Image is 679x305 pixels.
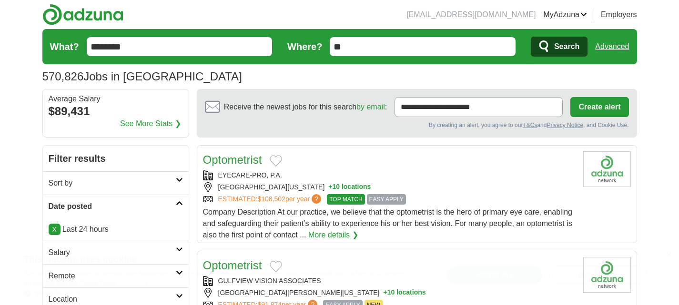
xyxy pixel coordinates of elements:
label: What? [50,39,79,54]
button: +10 locations [328,182,371,192]
a: X [49,224,61,235]
div: This website uses cookies [24,251,407,265]
div: EYECARE-PRO, P.A. [203,170,576,180]
a: Advanced [595,37,629,56]
div: Decline all [549,266,647,284]
span: This website uses cookies to improve user experience and to enable personalised advertising. By u... [24,270,410,286]
a: Employers [601,9,637,20]
span: $108,502 [257,195,285,203]
img: Adzuna logo [42,4,123,25]
a: Optometrist [203,153,262,166]
li: [EMAIL_ADDRESS][DOMAIN_NAME] [406,9,536,20]
button: Create alert [570,97,628,117]
h2: Filter results [43,146,189,171]
div: [GEOGRAPHIC_DATA][US_STATE] [203,182,576,192]
div: $89,431 [49,103,183,120]
button: Add to favorite jobs [270,155,282,167]
span: TOP MATCH [327,194,365,205]
a: Read more, opens a new window [119,280,149,286]
a: Sort by [43,171,189,195]
div: Close [665,252,672,259]
span: Receive the newest jobs for this search : [224,101,387,113]
a: More details ❯ [308,229,358,241]
h1: Jobs in [GEOGRAPHIC_DATA] [42,70,242,83]
div: Accept all [447,266,542,284]
span: + [328,182,332,192]
label: Where? [287,39,322,54]
span: Show details [35,290,81,297]
div: Show details [24,288,431,298]
div: By creating an alert, you agree to our and , and Cookie Use. [205,121,629,129]
a: Privacy Notice [547,122,583,128]
span: Search [554,37,579,56]
div: Average Salary [49,95,183,103]
p: Last 24 hours [49,224,183,235]
a: ESTIMATED:$108,502per year? [218,194,324,205]
a: by email [356,103,385,111]
a: MyAdzuna [543,9,587,20]
span: 570,826 [42,68,84,85]
span: EASY APPLY [367,194,406,205]
h2: Date posted [49,201,176,212]
button: Search [531,37,588,57]
span: ? [312,194,321,204]
a: See More Stats ❯ [120,118,181,129]
a: T&Cs [523,122,537,128]
h2: Sort by [49,177,176,189]
img: Company logo [583,151,631,187]
a: Date posted [43,195,189,218]
span: Company Description At our practice, we believe that the optometrist is the hero of primary eye c... [203,208,573,239]
a: Salary [43,241,189,264]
